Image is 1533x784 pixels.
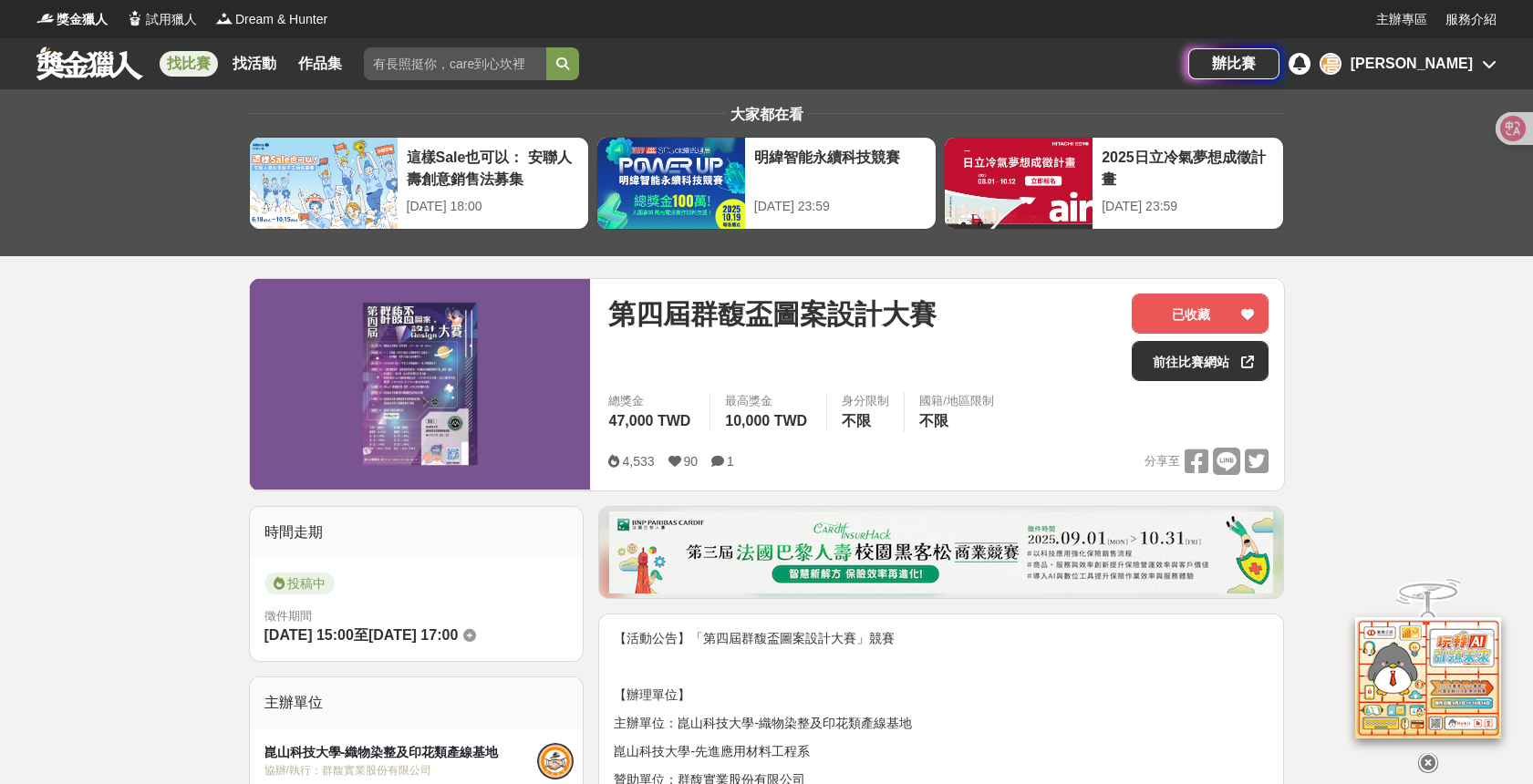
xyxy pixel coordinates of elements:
span: 4,533 [622,454,654,469]
span: 最高獎金 [725,392,812,410]
div: 國籍/地區限制 [919,392,994,410]
a: 這樣Sale也可以： 安聯人壽創意銷售法募集[DATE] 18:00 [249,137,589,230]
a: 辦比賽 [1188,48,1279,79]
img: d2146d9a-e6f6-4337-9592-8cefde37ba6b.png [1355,617,1501,738]
a: 前往比賽網站 [1132,341,1269,381]
a: 服務介紹 [1445,10,1497,29]
span: 90 [684,454,699,469]
div: 明緯智能永續科技競賽 [754,147,927,188]
span: 徵件期間 [264,609,312,623]
span: 投稿中 [264,573,335,594]
img: Cover Image [250,279,591,490]
a: Logo試用獵人 [126,10,197,29]
span: 試用獵人 [146,10,197,29]
div: 崑山科技大學-織物染整及印花類產線基地 [264,743,537,762]
span: 崑山科技大學-先進應用材料工程系 [614,744,810,758]
a: 找活動 [225,51,284,77]
span: [DATE] 17:00 [368,627,458,643]
span: 第四屆群馥盃圖案設計大賽 [608,294,937,335]
span: 【活動公告】「第四屆群馥盃圖案設計大賽」競賽 [614,631,895,645]
img: 331336aa-f601-432f-a281-8c17b531526f.png [609,511,1273,593]
span: 不限 [919,413,948,428]
span: Dream & Hunter [235,10,327,29]
span: [DATE] 15:00 [264,627,354,643]
div: 時間走期 [250,507,584,558]
span: 1 [727,454,734,469]
div: [DATE] 23:59 [1102,197,1274,216]
div: 主辦單位 [250,677,584,728]
div: 身分限制 [842,392,889,410]
div: [PERSON_NAME] [1351,53,1473,75]
span: 【辦理單位】 [614,687,690,702]
img: Logo [126,9,144,27]
a: 作品集 [291,51,349,77]
div: [DATE] 18:00 [407,197,579,216]
span: 不限 [842,413,871,428]
button: 已收藏 [1132,294,1269,334]
div: 2025日立冷氣夢想成徵計畫 [1102,147,1274,188]
span: 至 [354,627,368,643]
a: LogoDream & Hunter [215,10,327,29]
span: 總獎金 [608,392,695,410]
span: 大家都在看 [726,107,808,122]
img: Logo [36,9,55,27]
div: [DATE] 23:59 [754,197,927,216]
img: Logo [215,9,233,27]
span: 10,000 TWD [725,413,807,428]
input: 有長照挺你，care到心坎裡！青春出手，拍出照顧 影音徵件活動 [364,47,546,80]
a: 2025日立冷氣夢想成徵計畫[DATE] 23:59 [944,137,1284,230]
a: 主辦專區 [1376,10,1427,29]
span: 分享至 [1145,448,1180,475]
span: 獎金獵人 [57,10,108,29]
div: 協辦/執行： 群馥實業股份有限公司 [264,762,537,779]
div: 高 [1320,53,1341,75]
span: 47,000 TWD [608,413,690,428]
span: 主辦單位：崑山科技大學-織物染整及印花類產線基地 [614,716,912,730]
div: 這樣Sale也可以： 安聯人壽創意銷售法募集 [407,147,579,188]
a: 找比賽 [160,51,218,77]
a: 明緯智能永續科技競賽[DATE] 23:59 [596,137,937,230]
a: Logo獎金獵人 [36,10,108,29]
